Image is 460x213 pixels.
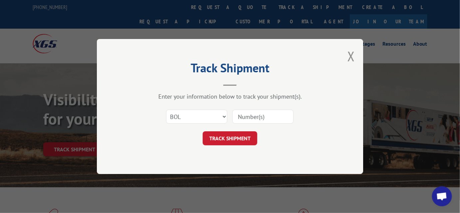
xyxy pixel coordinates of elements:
button: Close modal [347,47,355,65]
h2: Track Shipment [130,63,330,76]
div: Enter your information below to track your shipment(s). [130,93,330,100]
button: TRACK SHIPMENT [203,131,257,145]
input: Number(s) [232,110,294,124]
div: Open chat [432,186,452,206]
